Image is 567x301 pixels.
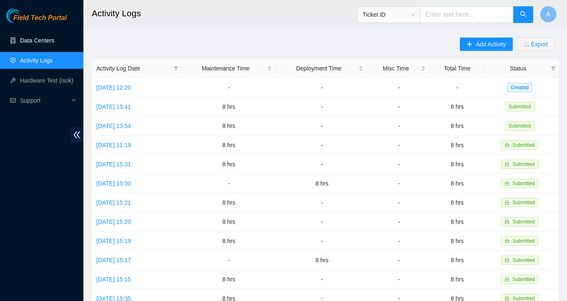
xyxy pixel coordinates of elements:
span: Submitted [505,121,534,130]
a: [DATE] 12:20 [96,84,131,91]
span: Activity Log Date [96,64,170,73]
a: Data Centers [20,37,54,44]
td: - [276,78,368,97]
a: [DATE] 15:41 [96,103,131,110]
a: Hardware Test (isok) [20,77,73,84]
td: - [368,231,430,251]
td: 8 hrs [181,231,276,251]
td: - [276,231,368,251]
a: [DATE] 13:54 [96,123,131,129]
td: 8 hrs [276,251,368,270]
td: 8 hrs [181,97,276,116]
td: - [181,251,276,270]
span: lock [504,296,509,301]
span: read [10,98,16,103]
td: - [181,174,276,193]
button: search [513,6,533,23]
td: - [368,135,430,155]
td: 8 hrs [181,135,276,155]
span: double-left [70,127,83,143]
span: filter [173,66,178,71]
td: 8 hrs [181,155,276,174]
span: Submitted [512,257,535,263]
td: 8 hrs [430,193,484,212]
td: - [276,97,368,116]
button: A [540,6,557,23]
span: A [546,9,551,20]
input: Enter text here... [420,6,514,23]
span: Created [507,83,532,92]
span: lock [504,277,509,282]
span: lock [504,143,509,148]
span: filter [549,62,557,75]
td: - [276,212,368,231]
td: 8 hrs [181,116,276,135]
td: - [276,270,368,289]
td: - [368,251,430,270]
button: plusAdd Activity [460,38,512,51]
td: 8 hrs [430,155,484,174]
span: Submitted [512,238,535,244]
td: - [368,174,430,193]
span: Submitted [512,219,535,225]
td: - [181,78,276,97]
a: [DATE] 15:30 [96,180,131,187]
a: [DATE] 15:21 [96,199,131,206]
span: Submitted [512,276,535,282]
td: 8 hrs [430,135,484,155]
a: [DATE] 15:17 [96,257,131,263]
td: 8 hrs [430,251,484,270]
td: 8 hrs [181,212,276,231]
span: Submitted [512,161,535,167]
span: lock [504,258,509,263]
td: - [276,116,368,135]
a: [DATE] 15:15 [96,276,131,283]
span: Support [20,92,69,109]
td: 8 hrs [430,97,484,116]
td: 8 hrs [430,212,484,231]
td: 8 hrs [181,193,276,212]
td: - [368,193,430,212]
span: lock [504,219,509,224]
span: Submitted [512,200,535,206]
th: Total Time [430,59,484,78]
a: Activity Logs [20,57,53,64]
td: - [276,135,368,155]
td: - [276,193,368,212]
td: 8 hrs [430,231,484,251]
td: 8 hrs [430,270,484,289]
td: 8 hrs [430,174,484,193]
td: - [368,270,430,289]
a: [DATE] 15:20 [96,218,131,225]
button: downloadExport [517,38,554,51]
span: Submitted [512,142,535,148]
span: lock [504,200,509,205]
span: plus [467,41,472,48]
span: Add Activity [476,40,506,49]
td: - [368,78,430,97]
td: - [368,97,430,116]
span: filter [551,66,556,71]
img: Akamai Technologies [6,8,42,23]
span: filter [172,62,180,75]
a: Akamai TechnologiesField Tech Portal [6,15,67,26]
a: [DATE] 15:31 [96,161,131,168]
span: lock [504,162,509,167]
span: search [520,11,527,19]
span: Submitted [512,181,535,186]
span: Status [489,64,547,73]
span: Field Tech Portal [13,14,67,22]
td: - [368,155,430,174]
span: lock [504,181,509,186]
td: - [430,78,484,97]
td: 8 hrs [276,174,368,193]
td: 8 hrs [430,116,484,135]
a: [DATE] 11:19 [96,142,131,148]
td: - [368,116,430,135]
a: [DATE] 15:19 [96,238,131,244]
td: 8 hrs [181,270,276,289]
span: Ticket ID [363,8,415,21]
td: - [368,212,430,231]
td: - [276,155,368,174]
span: Submitted [505,102,534,111]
